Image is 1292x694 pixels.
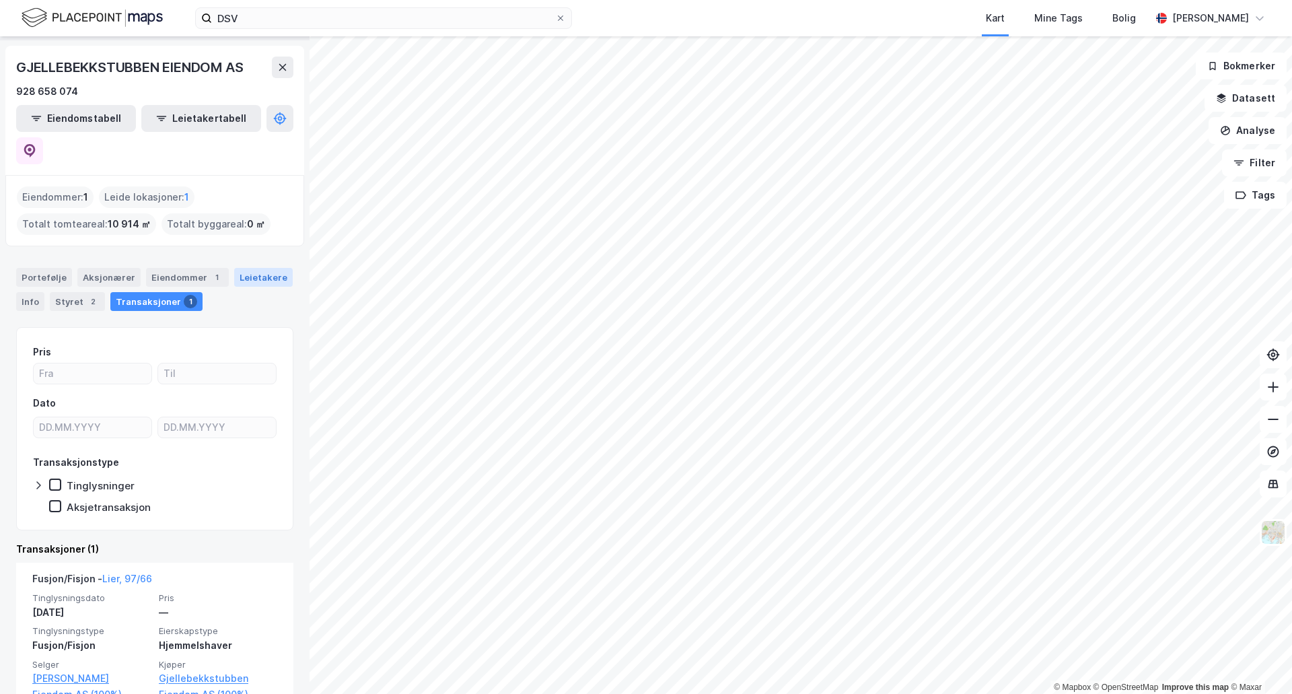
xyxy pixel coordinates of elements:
[1034,10,1083,26] div: Mine Tags
[86,295,100,308] div: 2
[67,501,151,514] div: Aksjetransaksjon
[1225,629,1292,694] iframe: Chat Widget
[1054,683,1091,692] a: Mapbox
[234,268,293,287] div: Leietakere
[161,213,271,235] div: Totalt byggareal :
[1196,53,1287,79] button: Bokmerker
[34,417,151,438] input: DD.MM.YYYY
[102,573,152,584] a: Lier, 97/66
[16,541,293,557] div: Transaksjoner (1)
[17,213,156,235] div: Totalt tomteareal :
[32,604,151,621] div: [DATE]
[1172,10,1249,26] div: [PERSON_NAME]
[16,268,72,287] div: Portefølje
[1260,520,1286,545] img: Z
[77,268,141,287] div: Aksjonærer
[33,344,51,360] div: Pris
[1224,182,1287,209] button: Tags
[33,395,56,411] div: Dato
[1225,629,1292,694] div: Kontrollprogram for chat
[159,604,277,621] div: —
[1222,149,1287,176] button: Filter
[146,268,229,287] div: Eiendommer
[67,479,135,492] div: Tinglysninger
[1209,117,1287,144] button: Analyse
[1093,683,1159,692] a: OpenStreetMap
[158,417,276,438] input: DD.MM.YYYY
[110,292,203,311] div: Transaksjoner
[50,292,105,311] div: Styret
[158,363,276,384] input: Til
[986,10,1005,26] div: Kart
[22,6,163,30] img: logo.f888ab2527a4732fd821a326f86c7f29.svg
[32,571,152,592] div: Fusjon/Fisjon -
[1162,683,1229,692] a: Improve this map
[159,625,277,637] span: Eierskapstype
[17,186,94,208] div: Eiendommer :
[16,83,78,100] div: 928 658 074
[16,292,44,311] div: Info
[159,659,277,670] span: Kjøper
[33,454,119,471] div: Transaksjonstype
[32,625,151,637] span: Tinglysningstype
[99,186,194,208] div: Leide lokasjoner :
[159,637,277,654] div: Hjemmelshaver
[1112,10,1136,26] div: Bolig
[34,363,151,384] input: Fra
[212,8,555,28] input: Søk på adresse, matrikkel, gårdeiere, leietakere eller personer
[83,189,88,205] span: 1
[16,105,136,132] button: Eiendomstabell
[159,592,277,604] span: Pris
[32,659,151,670] span: Selger
[141,105,261,132] button: Leietakertabell
[1205,85,1287,112] button: Datasett
[184,189,189,205] span: 1
[16,57,246,78] div: GJELLEBEKKSTUBBEN EIENDOM AS
[210,271,223,284] div: 1
[184,295,197,308] div: 1
[108,216,151,232] span: 10 914 ㎡
[32,592,151,604] span: Tinglysningsdato
[247,216,265,232] span: 0 ㎡
[32,637,151,654] div: Fusjon/Fisjon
